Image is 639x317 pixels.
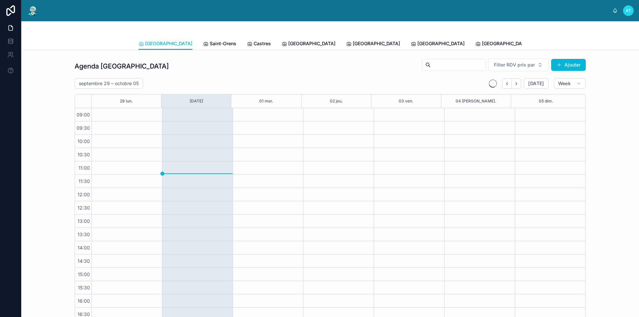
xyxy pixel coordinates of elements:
span: 13:00 [76,218,92,224]
span: Castres [254,40,271,47]
a: [GEOGRAPHIC_DATA] [411,38,465,51]
span: 13:30 [76,232,92,237]
a: Castres [247,38,271,51]
span: Saint-Orens [210,40,236,47]
button: [DATE] [190,94,203,108]
span: 14:00 [76,245,92,250]
a: Saint-Orens [203,38,236,51]
div: scrollable content [44,9,612,12]
span: 12:00 [76,192,92,197]
span: 15:00 [76,271,92,277]
span: 16:00 [76,298,92,304]
button: Next [512,79,521,89]
button: [DATE] [524,78,548,89]
button: 03 ven. [399,94,413,108]
button: 02 jeu. [330,94,343,108]
span: [GEOGRAPHIC_DATA] [417,40,465,47]
span: 09:30 [75,125,92,131]
span: 15:30 [76,285,92,290]
span: Filter RDV pris par [494,62,535,68]
span: Week [558,80,571,86]
img: App logo [27,5,39,16]
button: Ajouter [551,59,586,71]
button: Week [554,78,586,89]
button: Back [502,79,512,89]
span: [GEOGRAPHIC_DATA] [353,40,400,47]
span: [DATE] [528,80,544,86]
button: 04 [PERSON_NAME]. [456,94,496,108]
span: AT [626,8,631,13]
span: 09:00 [75,112,92,117]
h2: septembre 29 – octobre 05 [79,80,139,87]
a: [GEOGRAPHIC_DATA] [475,38,529,51]
button: 29 lun. [120,94,133,108]
button: 05 dim. [539,94,553,108]
span: 10:30 [76,152,92,157]
h1: Agenda [GEOGRAPHIC_DATA] [75,62,169,71]
span: 12:30 [76,205,92,211]
button: Select Button [488,59,548,71]
span: 16:30 [76,311,92,317]
span: 10:00 [76,138,92,144]
a: [GEOGRAPHIC_DATA] [282,38,335,51]
span: 14:30 [76,258,92,264]
span: [GEOGRAPHIC_DATA] [288,40,335,47]
span: [GEOGRAPHIC_DATA] [145,40,192,47]
span: 11:00 [77,165,92,171]
button: 01 mer. [259,94,273,108]
a: [GEOGRAPHIC_DATA] [138,38,192,50]
a: [GEOGRAPHIC_DATA] [346,38,400,51]
span: [GEOGRAPHIC_DATA] [482,40,529,47]
span: 11:30 [77,178,92,184]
